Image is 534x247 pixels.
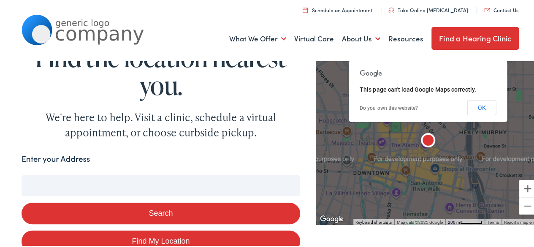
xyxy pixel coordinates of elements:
[229,22,286,53] a: What We Offer
[294,22,334,53] a: Virtual Care
[355,218,392,224] button: Keyboard shortcuts
[360,104,417,110] a: Do you own this website?
[22,174,300,195] input: Enter your address or zip code
[484,7,490,11] img: utility icon
[342,22,380,53] a: About Us
[22,42,300,98] h1: Find the location nearest you.
[388,5,468,12] a: Take Online [MEDICAL_DATA]
[303,5,372,12] a: Schedule an Appointment
[26,109,296,139] div: We're here to help. Visit a clinic, schedule a virtual appointment, or choose curbside pickup.
[448,219,460,223] span: 200 m
[22,201,300,223] button: Search
[388,22,423,53] a: Resources
[318,212,346,223] a: Open this area in Google Maps (opens a new window)
[418,130,438,150] div: The Alamo
[445,217,485,223] button: Map Scale: 200 m per 48 pixels
[431,26,519,49] a: Find a Hearing Clinic
[360,85,476,92] span: This page can't load Google Maps correctly.
[397,219,443,223] span: Map data ©2025 Google
[303,6,308,11] img: utility icon
[318,212,346,223] img: Google
[388,6,394,11] img: utility icon
[487,219,499,223] a: Terms (opens in new tab)
[22,152,90,164] label: Enter your Address
[467,99,496,114] button: OK
[484,5,518,12] a: Contact Us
